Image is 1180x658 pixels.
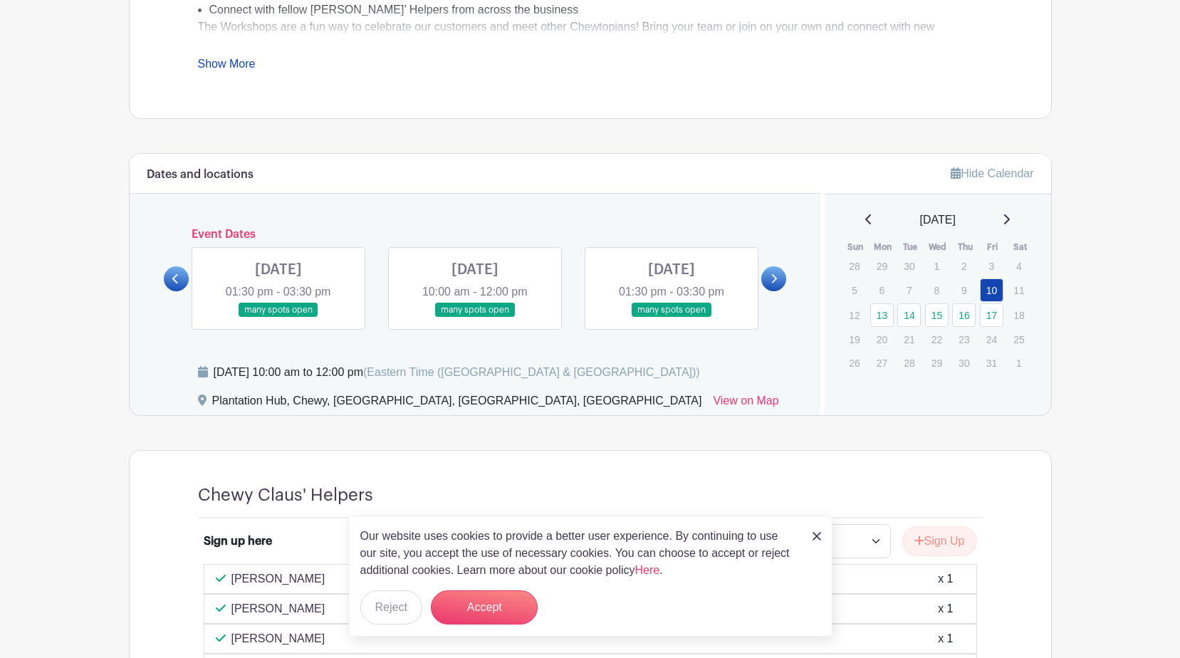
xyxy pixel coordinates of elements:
p: 9 [952,279,976,301]
p: 22 [925,328,949,350]
p: 28 [897,352,921,374]
span: [DATE] [920,211,956,229]
p: Our website uses cookies to provide a better user experience. By continuing to use our site, you ... [360,528,798,579]
p: 6 [870,279,894,301]
a: 10 [980,278,1003,302]
div: x 1 [938,600,953,617]
h6: Event Dates [189,228,762,241]
div: x 1 [938,630,953,647]
th: Sat [1006,240,1034,254]
th: Mon [870,240,897,254]
p: 30 [897,255,921,277]
p: 28 [842,255,866,277]
a: Show More [198,58,256,75]
p: 7 [897,279,921,301]
th: Fri [979,240,1007,254]
h6: Dates and locations [147,168,254,182]
p: 29 [925,352,949,374]
p: 25 [1007,328,1030,350]
button: Accept [431,590,538,625]
p: 27 [870,352,894,374]
div: Plantation Hub, Chewy, [GEOGRAPHIC_DATA], [GEOGRAPHIC_DATA], [GEOGRAPHIC_DATA] [212,392,702,415]
span: (Eastern Time ([GEOGRAPHIC_DATA] & [GEOGRAPHIC_DATA])) [363,366,700,378]
button: Sign Up [902,526,977,556]
div: x 1 [938,570,953,587]
p: 21 [897,328,921,350]
p: 11 [1007,279,1030,301]
a: 16 [952,303,976,327]
p: 24 [980,328,1003,350]
p: 29 [870,255,894,277]
p: [PERSON_NAME] [231,630,325,647]
th: Thu [951,240,979,254]
a: Here [635,564,660,576]
p: [PERSON_NAME] [231,570,325,587]
p: 1 [925,255,949,277]
a: 17 [980,303,1003,327]
img: close_button-5f87c8562297e5c2d7936805f587ecaba9071eb48480494691a3f1689db116b3.svg [813,532,821,540]
div: The Workshops are a fun way to celebrate our customers and meet other Chewtopians! Bring your tea... [198,19,983,138]
p: 2 [952,255,976,277]
th: Tue [897,240,924,254]
div: [DATE] 10:00 am to 12:00 pm [214,364,700,381]
p: 20 [870,328,894,350]
p: 31 [980,352,1003,374]
a: 14 [897,303,921,327]
p: 3 [980,255,1003,277]
p: [PERSON_NAME] [231,600,325,617]
h4: Chewy Claus' Helpers [198,485,373,506]
p: 18 [1007,304,1030,326]
p: 8 [925,279,949,301]
a: 13 [870,303,894,327]
p: 5 [842,279,866,301]
li: Connect with fellow [PERSON_NAME]’ Helpers from across the business [209,1,983,19]
th: Sun [842,240,870,254]
p: 1 [1007,352,1030,374]
a: Hide Calendar [951,167,1033,179]
a: 15 [925,303,949,327]
p: 23 [952,328,976,350]
p: 19 [842,328,866,350]
th: Wed [924,240,952,254]
p: 4 [1007,255,1030,277]
p: 12 [842,304,866,326]
a: View on Map [713,392,778,415]
button: Reject [360,590,422,625]
p: 26 [842,352,866,374]
p: 30 [952,352,976,374]
div: Sign up here [204,533,272,550]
